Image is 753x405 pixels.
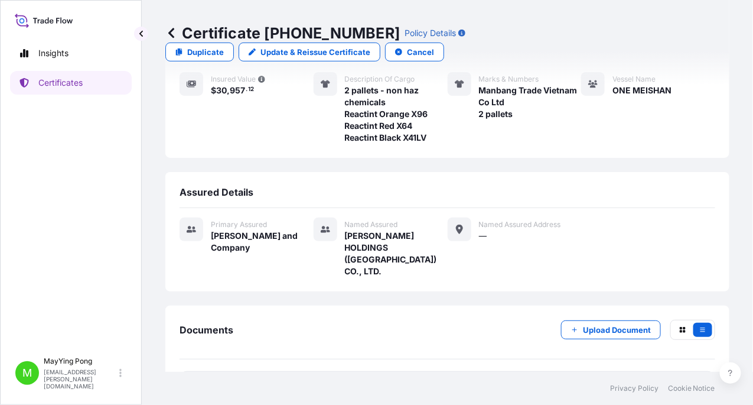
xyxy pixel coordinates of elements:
[44,368,117,390] p: [EMAIL_ADDRESS][PERSON_NAME][DOMAIN_NAME]
[230,86,245,95] span: 957
[248,88,254,92] span: 12
[345,230,448,277] span: [PERSON_NAME] HOLDINGS ([GEOGRAPHIC_DATA]) CO., LTD.
[44,357,117,366] p: MayYing Pong
[211,230,314,254] span: [PERSON_NAME] and Company
[260,46,370,58] p: Update & Reissue Certificate
[165,24,400,43] p: Certificate [PHONE_NUMBER]
[479,85,582,120] span: Manbang Trade Vietnam Co Ltd 2 pallets
[187,46,224,58] p: Duplicate
[612,85,671,96] span: ONE MEISHAN
[38,77,83,89] p: Certificates
[610,384,659,393] a: Privacy Policy
[227,86,230,95] span: ,
[10,41,132,65] a: Insights
[10,71,132,95] a: Certificates
[211,86,216,95] span: $
[345,85,448,144] span: 2 pallets - non haz chemicals Reactint Orange X96 Reactint Red X64 Reactint Black X41LV
[407,46,434,58] p: Cancel
[165,43,234,61] a: Duplicate
[246,88,247,92] span: .
[479,230,487,242] span: —
[345,220,398,229] span: Named Assured
[216,86,227,95] span: 30
[239,43,380,61] a: Update & Reissue Certificate
[180,371,715,402] a: PDFCertificate[DATE]T09:32:57.463779
[22,367,32,379] span: M
[561,320,661,339] button: Upload Document
[38,47,69,59] p: Insights
[180,324,233,336] span: Documents
[211,220,267,229] span: Primary assured
[385,43,444,61] button: Cancel
[405,27,456,39] p: Policy Details
[668,384,715,393] a: Cookie Notice
[180,186,253,198] span: Assured Details
[583,324,651,336] p: Upload Document
[479,220,561,229] span: Named Assured Address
